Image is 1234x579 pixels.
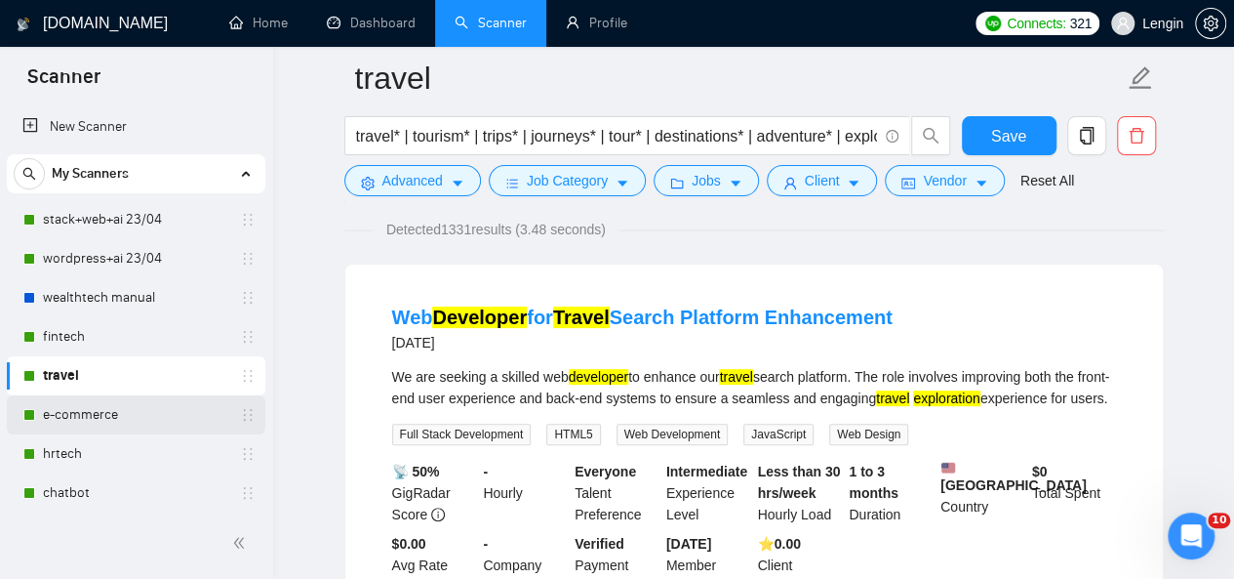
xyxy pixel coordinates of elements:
a: travel [43,356,228,395]
span: bars [505,176,519,190]
a: searchScanner [455,15,527,31]
b: Everyone [575,464,636,479]
span: My Scanners [52,154,129,193]
span: 10 [1208,513,1230,528]
span: holder [240,290,256,306]
a: fintech [43,317,228,356]
div: GigRadar Score [388,461,480,525]
b: $ 0 [1032,464,1048,479]
a: wordpress+ai 23/04 [43,239,228,278]
button: idcardVendorcaret-down [885,165,1004,196]
span: Web Development [617,424,729,445]
input: Search Freelance Jobs... [356,124,877,148]
b: 1 to 3 months [849,464,898,501]
a: hrtech [43,434,228,474]
a: Reset All [1020,170,1074,191]
span: holder [240,446,256,462]
span: Vendor [923,170,966,191]
span: info-circle [886,130,898,143]
button: delete [1117,116,1156,155]
b: - [483,464,488,479]
a: stack+web+ai 23/04 [43,200,228,239]
div: Total Spent [1028,461,1120,525]
span: caret-down [616,176,629,190]
span: idcard [901,176,915,190]
span: caret-down [975,176,988,190]
mark: travel [876,391,909,406]
div: [DATE] [392,331,893,354]
span: delete [1118,127,1155,145]
div: Duration [845,461,936,525]
mark: exploration [913,391,980,406]
a: chatbot [43,474,228,513]
span: holder [240,251,256,267]
a: setting [1195,16,1226,31]
span: search [912,127,949,145]
span: HTML5 [546,424,600,445]
mark: travel [719,369,752,385]
button: copy [1067,116,1106,155]
mark: Travel [553,307,610,328]
span: caret-down [729,176,742,190]
span: user [1116,17,1130,30]
a: e-commerce [43,395,228,434]
button: setting [1195,8,1226,39]
button: Save [962,116,1056,155]
span: user [783,176,797,190]
b: [DATE] [666,536,711,552]
a: WebDeveloperforTravelSearch Platform Enhancement [392,307,893,328]
span: Client [805,170,840,191]
span: holder [240,329,256,345]
a: dashboardDashboard [327,15,416,31]
button: settingAdvancedcaret-down [344,165,481,196]
b: Intermediate [666,464,747,479]
div: Talent Preference [571,461,662,525]
span: copy [1068,127,1105,145]
span: Save [991,124,1026,148]
span: setting [1196,16,1225,31]
span: double-left [232,533,252,553]
div: We are seeking a skilled web to enhance our search platform. The role involves improving both the... [392,366,1116,409]
span: holder [240,485,256,501]
span: setting [361,176,375,190]
span: caret-down [847,176,860,190]
span: holder [240,368,256,384]
span: Connects: [1007,13,1065,34]
span: edit [1128,65,1153,91]
li: New Scanner [7,107,265,146]
div: Country [936,461,1028,525]
div: Hourly [479,461,571,525]
span: Web Design [829,424,908,445]
b: Less than 30 hrs/week [758,464,841,501]
b: Verified [575,536,624,552]
span: info-circle [431,508,445,521]
b: 📡 50% [392,464,440,479]
span: Scanner [12,62,116,103]
mark: developer [569,369,629,385]
div: Hourly Load [754,461,846,525]
span: Full Stack Development [392,424,532,445]
span: Advanced [382,170,443,191]
span: JavaScript [743,424,814,445]
img: logo [17,9,30,40]
span: holder [240,407,256,423]
a: homeHome [229,15,288,31]
mark: Developer [432,307,527,328]
img: upwork-logo.png [985,16,1001,31]
span: caret-down [451,176,464,190]
span: Detected 1331 results (3.48 seconds) [373,219,619,240]
b: $0.00 [392,536,426,552]
button: folderJobscaret-down [654,165,759,196]
a: wealthtech manual [43,278,228,317]
button: userClientcaret-down [767,165,878,196]
input: Scanner name... [355,54,1124,103]
span: folder [670,176,684,190]
span: 321 [1069,13,1091,34]
span: Job Category [527,170,608,191]
div: Experience Level [662,461,754,525]
button: barsJob Categorycaret-down [489,165,646,196]
iframe: Intercom live chat [1168,513,1214,559]
img: 🇺🇸 [941,461,955,475]
b: ⭐️ 0.00 [758,536,801,552]
button: search [14,158,45,189]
